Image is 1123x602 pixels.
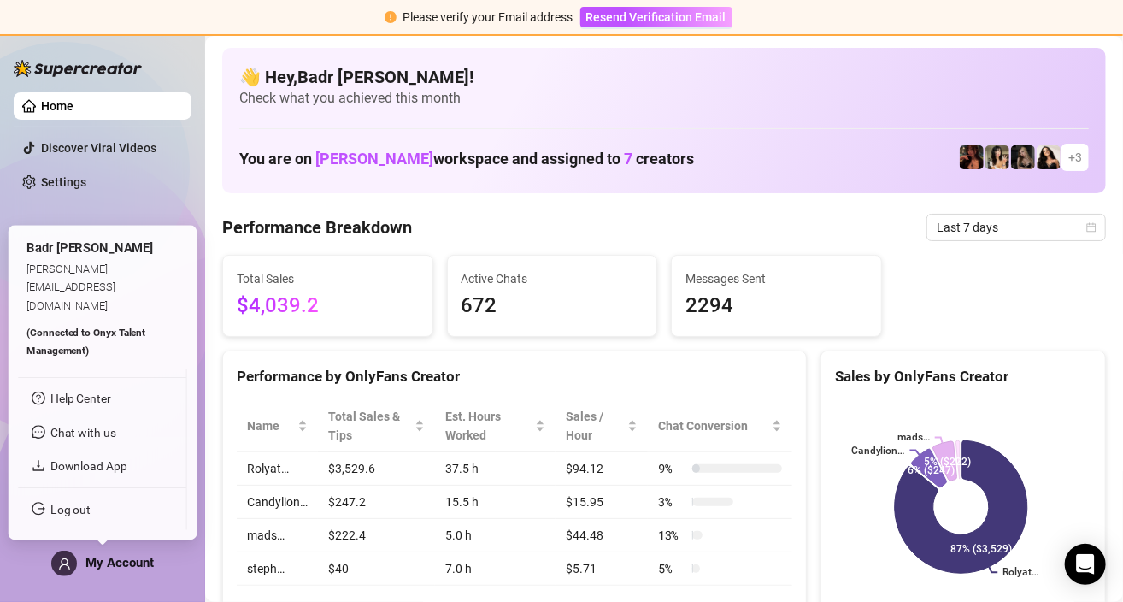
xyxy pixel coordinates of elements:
[318,486,435,519] td: $247.2
[556,452,648,486] td: $94.12
[14,60,142,77] img: logo-BBDzfeDw.svg
[31,424,44,438] span: message
[1037,145,1061,169] img: mads
[26,259,115,310] span: [PERSON_NAME][EMAIL_ADDRESS][DOMAIN_NAME]
[1003,567,1039,579] text: Rolyat…
[237,365,792,388] div: Performance by OnlyFans Creator
[385,11,397,23] span: exclamation-circle
[26,324,146,355] span: (Connected to Onyx Talent Management )
[462,269,644,288] span: Active Chats
[851,445,905,457] text: Candylion…
[318,519,435,552] td: $222.4
[1011,145,1035,169] img: Rolyat
[328,407,411,445] span: Total Sales & Tips
[237,519,318,552] td: mads…
[435,519,555,552] td: 5.0 h
[318,400,435,452] th: Total Sales & Tips
[566,407,624,445] span: Sales / Hour
[985,145,1009,169] img: Candylion
[685,269,867,288] span: Messages Sent
[237,290,419,322] span: $4,039.2
[556,519,648,552] td: $44.48
[556,552,648,586] td: $5.71
[239,150,694,168] h1: You are on workspace and assigned to creators
[237,452,318,486] td: Rolyat…
[462,290,644,322] span: 672
[658,493,685,511] span: 3 %
[445,407,531,445] div: Est. Hours Worked
[435,452,555,486] td: 37.5 h
[960,145,984,169] img: steph
[50,391,111,404] a: Help Center
[624,150,632,168] span: 7
[239,65,1089,89] h4: 👋 Hey, Badr [PERSON_NAME] !
[222,215,412,239] h4: Performance Breakdown
[435,552,555,586] td: 7.0 h
[658,526,685,545] span: 13 %
[658,459,685,478] span: 9 %
[1068,148,1082,167] span: + 3
[318,452,435,486] td: $3,529.6
[41,99,73,113] a: Home
[435,486,555,519] td: 15.5 h
[50,503,91,516] a: Log out
[556,400,648,452] th: Sales / Hour
[318,552,435,586] td: $40
[237,552,318,586] td: steph…
[17,496,187,523] li: Log out
[50,425,116,439] span: Chat with us
[897,432,930,444] text: mads…
[937,215,1096,240] span: Last 7 days
[835,365,1091,388] div: Sales by OnlyFans Creator
[41,175,86,189] a: Settings
[237,486,318,519] td: Candylion…
[239,89,1089,108] span: Check what you achieved this month
[648,400,792,452] th: Chat Conversion
[403,8,573,27] div: Please verify your Email address
[237,400,318,452] th: Name
[556,486,648,519] td: $15.95
[247,416,294,435] span: Name
[658,416,768,435] span: Chat Conversion
[85,555,154,570] span: My Account
[1065,544,1106,585] div: Open Intercom Messenger
[41,141,156,155] a: Discover Viral Videos
[50,459,127,473] a: Download App
[685,290,867,322] span: 2294
[315,150,433,168] span: [PERSON_NAME]
[58,558,71,570] span: user
[586,10,726,24] span: Resend Verification Email
[237,269,419,288] span: Total Sales
[26,237,154,252] span: Badr [PERSON_NAME]
[658,559,685,578] span: 5 %
[1086,222,1097,233] span: calendar
[580,7,732,27] button: Resend Verification Email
